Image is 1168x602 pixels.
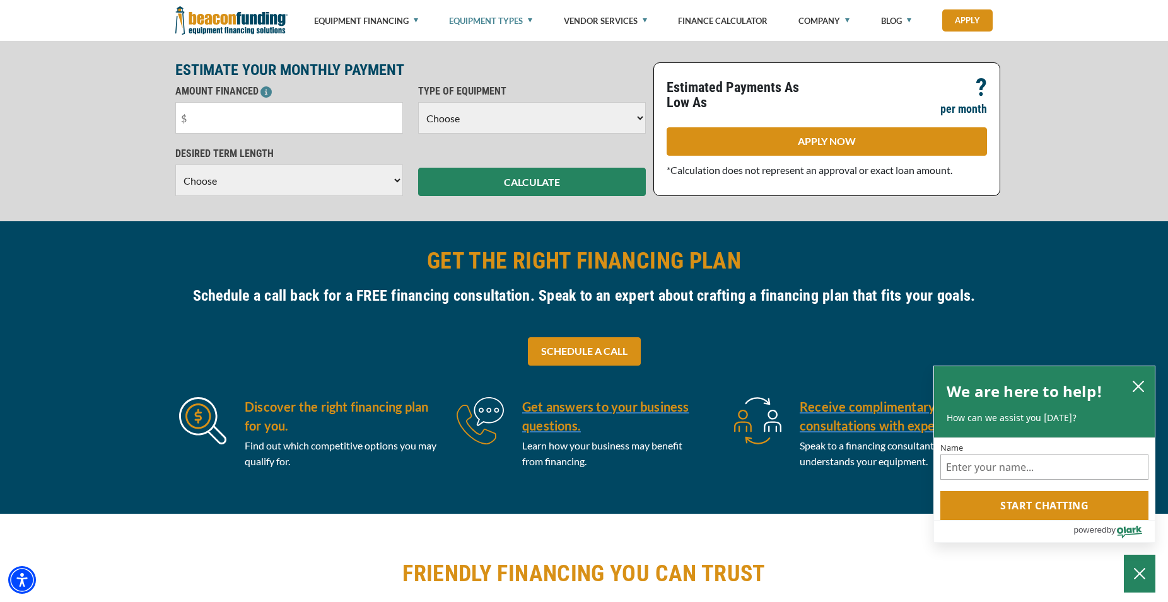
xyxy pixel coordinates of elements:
[940,491,1148,520] button: Start chatting
[1128,377,1148,395] button: close chatbox
[418,168,646,196] button: CALCULATE
[522,439,682,467] span: Learn how your business may benefit from financing.
[175,285,993,306] h4: Schedule a call back for a FREE financing consultation. Speak to an expert about crafting a finan...
[175,559,993,588] h2: FRIENDLY FINANCING YOU CAN TRUST
[175,84,403,99] p: AMOUNT FINANCED
[947,379,1102,404] h2: We are here to help!
[522,397,715,435] a: Get answers to your business questions.
[1073,521,1155,542] a: Powered by Olark
[528,337,641,366] a: SCHEDULE A CALL - open in a new tab
[940,101,987,117] p: per month
[175,62,646,78] p: ESTIMATE YOUR MONTHLY PAYMENT
[1073,522,1106,538] span: powered
[667,164,952,176] span: *Calculation does not represent an approval or exact loan amount.
[1124,555,1155,593] button: Close Chatbox
[940,444,1148,452] label: Name
[667,127,987,156] a: APPLY NOW
[933,366,1155,543] div: olark chatbox
[418,84,646,99] p: TYPE OF EQUIPMENT
[175,146,403,161] p: DESIRED TERM LENGTH
[942,9,993,32] a: Apply
[1107,522,1116,538] span: by
[976,80,987,95] p: ?
[947,412,1142,424] p: How can we assist you [DATE]?
[667,80,819,110] p: Estimated Payments As Low As
[940,454,1148,480] input: Name
[245,439,436,467] span: Find out which competitive options you may qualify for.
[8,566,36,594] div: Accessibility Menu
[800,439,955,467] span: Speak to a financing consultant who understands your equipment.
[175,102,403,134] input: $
[800,397,993,435] a: Receive complimentary 1 on 1 consultations with experts.
[175,246,993,275] h2: GET THE RIGHT FINANCING PLAN
[245,397,438,435] h5: Discover the right financing plan for you.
